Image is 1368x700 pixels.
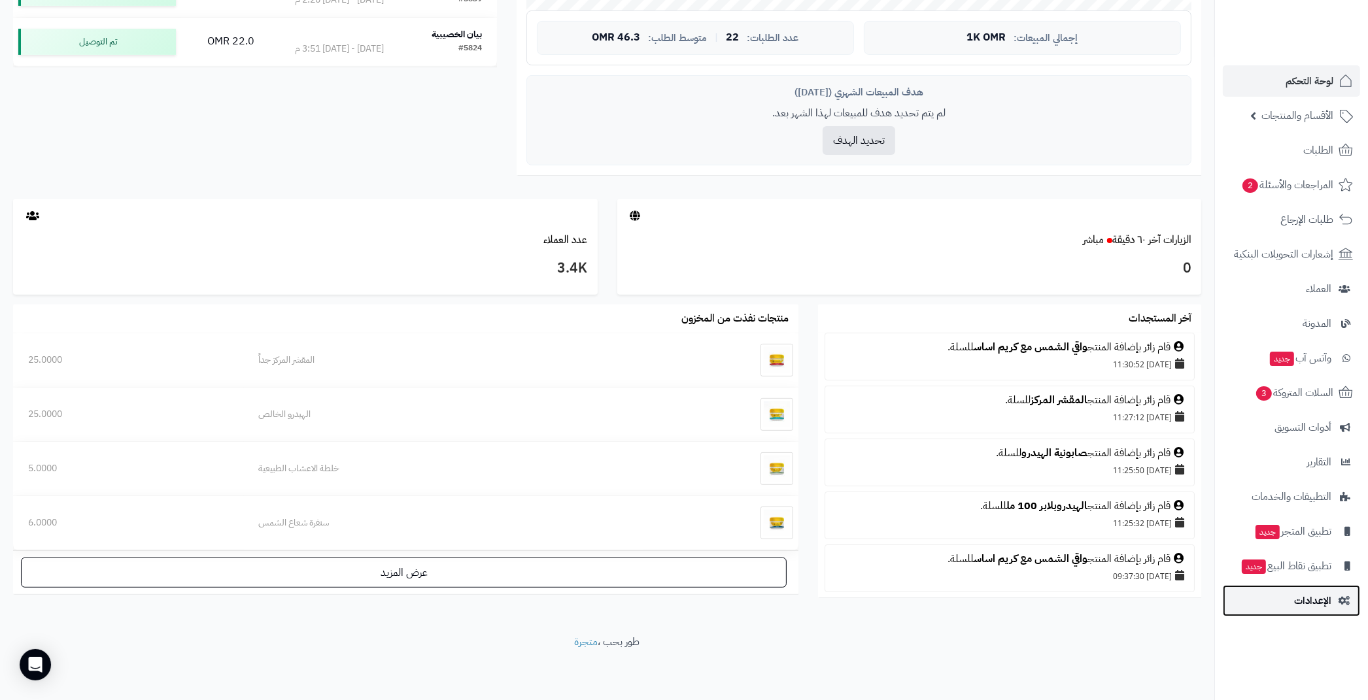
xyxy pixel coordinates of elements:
[832,408,1188,426] div: [DATE] 11:27:12
[1223,308,1360,339] a: المدونة
[1307,453,1331,471] span: التقارير
[544,232,588,248] a: عدد العملاء
[1254,522,1331,541] span: تطبيق المتجر
[1223,135,1360,166] a: الطلبات
[1223,342,1360,374] a: وآتس آبجديد
[1234,245,1333,263] span: إشعارات التحويلات البنكية
[1306,280,1331,298] span: العملاء
[295,42,384,56] div: [DATE] - [DATE] 3:51 م
[1031,392,1087,408] a: المقشر المركز
[1256,525,1280,539] span: جديد
[747,33,798,44] span: عدد الطلبات:
[575,634,598,650] a: متجرة
[832,461,1188,479] div: [DATE] 11:25:50
[28,354,229,367] div: 25.0000
[1240,557,1331,575] span: تطبيق نقاط البيع
[1223,204,1360,235] a: طلبات الإرجاع
[1223,481,1360,512] a: التطبيقات والخدمات
[832,355,1188,373] div: [DATE] 11:30:52
[1223,412,1360,443] a: أدوات التسويق
[832,499,1188,514] div: قام زائر بإضافة المنتج للسلة.
[761,344,793,376] img: المقشر المركز جداً
[974,339,1087,355] a: واقي الشمس مع كريم اساس
[1223,377,1360,408] a: السلات المتروكة3
[1223,273,1360,305] a: العملاء
[681,313,789,325] h3: منتجات نفذت من المخزون
[432,27,482,41] strong: بيان الخصيبية
[259,354,628,367] div: المقشر المركز جداً
[974,551,1087,567] a: واقي الشمس مع كريم اساس
[1083,232,1104,248] small: مباشر
[20,649,51,680] div: Open Intercom Messenger
[1021,445,1087,461] a: صابونية الهيدرو
[823,126,895,155] button: تحديد الهدف
[1303,141,1333,159] span: الطلبات
[627,258,1192,280] h3: 0
[259,516,628,529] div: سنفرة شعاع الشمس
[458,42,482,56] div: #5824
[537,86,1181,99] div: هدف المبيعات الشهري ([DATE])
[1270,352,1294,366] span: جديد
[23,258,588,280] h3: 3.4K
[1303,314,1331,333] span: المدونة
[832,514,1188,532] div: [DATE] 11:25:32
[1252,488,1331,506] span: التطبيقات والخدمات
[18,29,176,55] div: تم التوصيل
[1280,210,1333,229] span: طلبات الإرجاع
[1129,313,1191,325] h3: آخر المستجدات
[28,462,229,475] div: 5.0000
[1269,349,1331,367] span: وآتس آب
[1223,169,1360,201] a: المراجعات والأسئلة2
[1255,384,1333,402] span: السلات المتروكة
[1223,516,1360,547] a: تطبيق المتجرجديد
[1223,585,1360,616] a: الإعدادات
[648,33,707,44] span: متوسط الطلب:
[726,32,739,44] span: 22
[1242,559,1266,574] span: جديد
[1014,33,1078,44] span: إجمالي المبيعات:
[259,462,628,475] div: خلطة الاعشاب الطبيعية
[1223,239,1360,270] a: إشعارات التحويلات البنكية
[1286,72,1333,90] span: لوحة التحكم
[832,340,1188,355] div: قام زائر بإضافة المنتج للسلة.
[537,106,1181,121] p: لم يتم تحديد هدف للمبيعات لهذا الشهر بعد.
[592,32,640,44] span: 46.3 OMR
[1294,592,1331,610] span: الإعدادات
[181,18,281,66] td: 22.0 OMR
[761,398,793,431] img: الهيدرو الخالص
[761,452,793,485] img: خلطة الاعشاب الطبيعية
[832,446,1188,461] div: قام زائر بإضافة المنتج للسلة.
[715,33,718,42] span: |
[1242,178,1258,193] span: 2
[21,558,787,588] a: عرض المزيد
[1256,386,1272,401] span: 3
[1261,107,1333,125] span: الأقسام والمنتجات
[28,408,229,421] div: 25.0000
[1241,176,1333,194] span: المراجعات والأسئلة
[832,393,1188,408] div: قام زائر بإضافة المنتج للسلة.
[1223,65,1360,97] a: لوحة التحكم
[832,552,1188,567] div: قام زائر بإضافة المنتج للسلة.
[1083,232,1191,248] a: الزيارات آخر ٦٠ دقيقةمباشر
[28,516,229,529] div: 6.0000
[1223,446,1360,478] a: التقارير
[1006,498,1087,514] a: الهيدروبلابر 100 مل
[1274,418,1331,437] span: أدوات التسويق
[761,507,793,539] img: سنفرة شعاع الشمس
[832,567,1188,585] div: [DATE] 09:37:30
[259,408,628,421] div: الهيدرو الخالص
[1223,550,1360,582] a: تطبيق نقاط البيعجديد
[966,32,1006,44] span: 1K OMR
